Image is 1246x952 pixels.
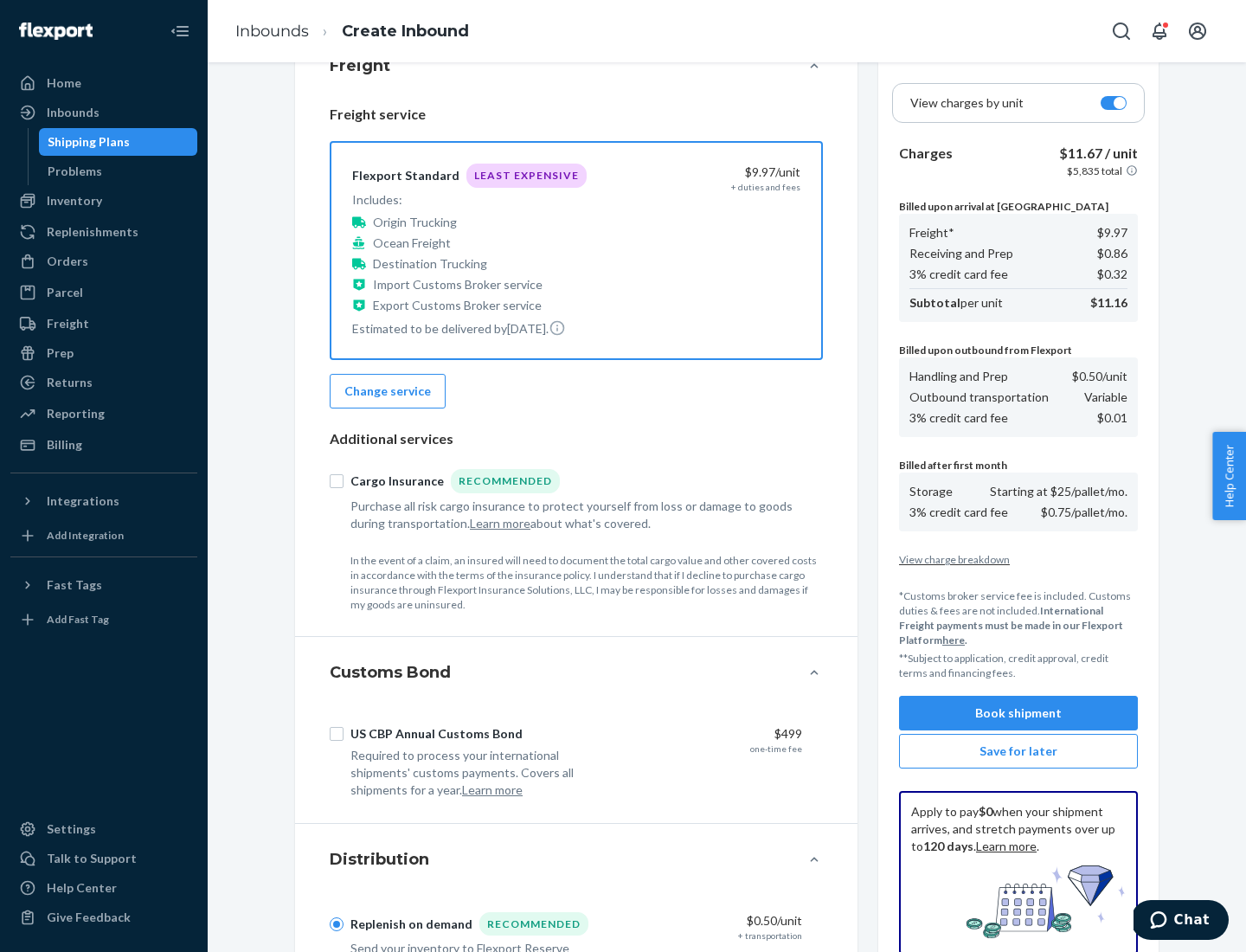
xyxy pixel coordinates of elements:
div: Purchase all risk cargo insurance to protect yourself from loss or damage to goods during transpo... [350,498,802,532]
p: Storage [909,483,953,500]
p: Billed after first month [899,458,1138,473]
b: $0 [979,804,992,819]
img: Flexport logo [19,23,93,40]
a: here [942,634,965,646]
button: Change service [330,374,446,408]
div: $0.50 /unit [622,912,802,929]
div: Returns [47,374,93,391]
a: Reporting [10,400,197,428]
p: Estimated to be delivered by [DATE] . [352,319,587,338]
div: Inventory [47,192,102,209]
p: $5,835 total [1067,164,1122,178]
button: Fast Tags [10,571,197,599]
div: Recommended [479,912,588,936]
h4: Distribution [330,848,429,871]
a: Freight [10,310,197,338]
a: Create Inbound [342,22,469,41]
button: Talk to Support [10,845,197,872]
p: Export Customs Broker service [373,297,542,314]
input: US CBP Annual Customs Bond [330,727,344,741]
p: $0.50 /unit [1072,368,1127,385]
button: Open Search Box [1104,14,1139,48]
div: Billing [47,436,82,453]
p: 3% credit card fee [909,266,1008,283]
a: Orders [10,248,197,275]
div: Freight [47,315,89,332]
p: $11.16 [1090,294,1127,312]
iframe: Opens a widget where you can chat to one of our agents [1134,900,1229,943]
div: $9.97 /unit [620,164,800,181]
p: Import Customs Broker service [373,276,543,293]
p: $9.97 [1097,224,1127,241]
p: Ocean Freight [373,235,451,252]
button: Open account menu [1180,14,1215,48]
div: Orders [47,253,88,270]
p: Receiving and Prep [909,245,1013,262]
b: 120 days [923,839,973,853]
button: Learn more [470,515,530,532]
p: Handling and Prep [909,368,1008,385]
a: Settings [10,815,197,843]
div: Add Integration [47,528,124,543]
div: $499 [622,725,802,743]
a: Returns [10,369,197,396]
b: Subtotal [909,295,960,310]
h4: Freight [330,55,390,77]
div: Flexport Standard [352,167,459,184]
p: Variable [1084,389,1127,406]
a: Problems [39,158,198,185]
p: View charges by unit [910,94,1024,112]
div: Give Feedback [47,909,131,926]
a: Inbounds [10,99,197,126]
button: Book shipment [899,696,1138,730]
p: In the event of a claim, an insured will need to document the total cargo value and other covered... [350,553,823,613]
a: Home [10,69,197,97]
p: Billed upon outbound from Flexport [899,343,1138,357]
a: Learn more [976,839,1037,853]
p: *Customs broker service fee is included. Customs duties & fees are not included. [899,589,1138,648]
p: 3% credit card fee [909,409,1008,427]
p: Apply to pay when your shipment arrives, and stretch payments over up to . . [911,803,1126,855]
div: + transportation [738,929,802,942]
a: Prep [10,339,197,367]
p: Starting at $25/pallet/mo. [990,483,1127,500]
p: $0.75/pallet/mo. [1041,504,1127,521]
button: Learn more [462,782,523,799]
div: Fast Tags [47,576,102,594]
button: View charge breakdown [899,552,1138,567]
h4: Customs Bond [330,661,451,684]
div: Replenishments [47,223,138,241]
b: International Freight payments must be made in our Flexport Platform . [899,604,1123,646]
button: Open notifications [1142,14,1177,48]
div: Recommended [451,469,560,492]
a: Add Fast Tag [10,606,197,634]
p: $0.01 [1097,409,1127,427]
div: Help Center [47,879,117,897]
p: Origin Trucking [373,214,457,231]
a: Inbounds [235,22,309,41]
a: Shipping Plans [39,128,198,156]
input: Replenish on demandRecommended [330,917,344,931]
div: Parcel [47,284,83,301]
div: Inbounds [47,104,100,121]
div: Reporting [47,405,105,422]
p: 3% credit card fee [909,504,1008,521]
div: Cargo Insurance [350,473,444,490]
input: Cargo InsuranceRecommended [330,474,344,488]
p: Destination Trucking [373,255,487,273]
ol: breadcrumbs [222,6,483,57]
div: Integrations [47,492,119,510]
div: Talk to Support [47,850,137,867]
p: Billed upon arrival at [GEOGRAPHIC_DATA] [899,199,1138,214]
p: $0.86 [1097,245,1127,262]
button: Help Center [1212,432,1246,520]
p: Freight* [909,224,954,241]
div: one-time fee [750,743,802,755]
button: Close Navigation [163,14,197,48]
p: $11.67 / unit [1059,144,1138,164]
a: Replenishments [10,218,197,246]
button: Save for later [899,734,1138,769]
p: **Subject to application, credit approval, credit terms and financing fees. [899,651,1138,680]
